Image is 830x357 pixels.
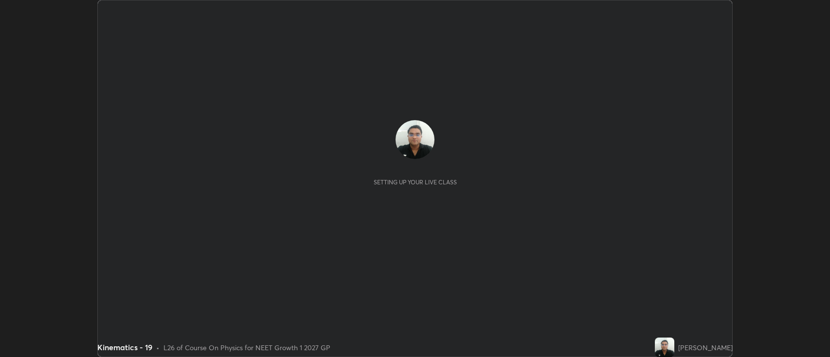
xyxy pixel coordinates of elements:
[374,178,457,186] div: Setting up your live class
[678,342,733,353] div: [PERSON_NAME]
[163,342,330,353] div: L26 of Course On Physics for NEET Growth 1 2027 GP
[97,341,152,353] div: Kinematics - 19
[156,342,160,353] div: •
[655,338,674,357] img: 3a9ab79b4cc04692bc079d89d7471859.jpg
[396,120,434,159] img: 3a9ab79b4cc04692bc079d89d7471859.jpg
